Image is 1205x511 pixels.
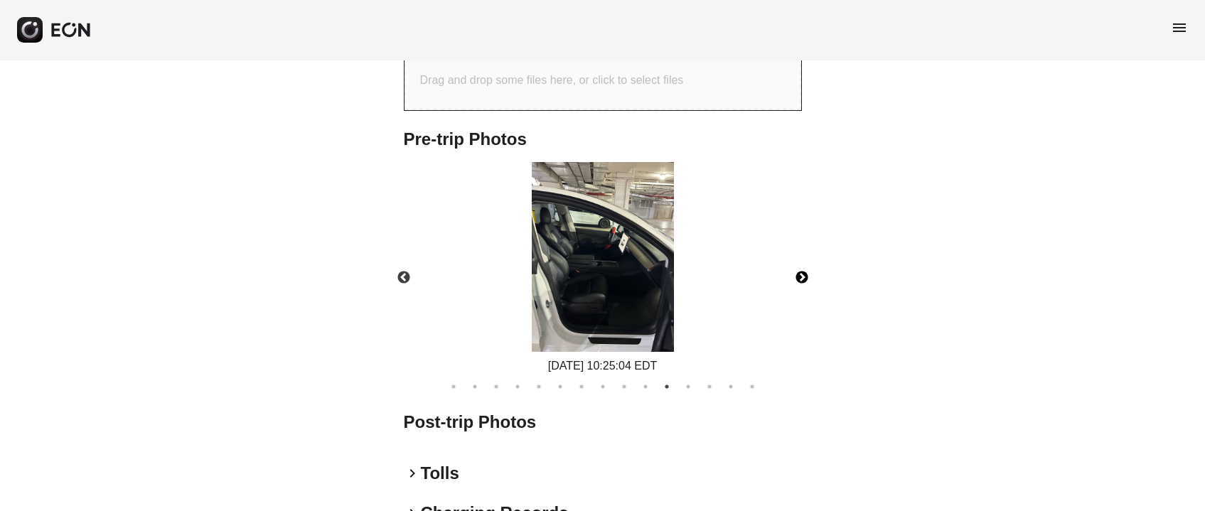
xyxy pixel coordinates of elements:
[638,380,653,394] button: 10
[660,380,674,394] button: 11
[702,380,717,394] button: 13
[745,380,759,394] button: 15
[510,380,525,394] button: 4
[574,380,589,394] button: 7
[553,380,567,394] button: 6
[404,465,421,482] span: keyboard_arrow_right
[404,128,802,151] h2: Pre-trip Photos
[379,253,429,303] button: Previous
[1171,19,1188,36] span: menu
[420,72,684,89] p: Drag and drop some files here, or click to select files
[446,380,461,394] button: 1
[532,380,546,394] button: 5
[532,357,674,375] div: [DATE] 10:25:04 EDT
[404,411,802,434] h2: Post-trip Photos
[724,380,738,394] button: 14
[489,380,503,394] button: 3
[421,462,459,485] h2: Tolls
[681,380,695,394] button: 12
[777,253,827,303] button: Next
[532,162,674,352] img: https://fastfleet.me/rails/active_storage/blobs/redirect/eyJfcmFpbHMiOnsibWVzc2FnZSI6IkJBaHBBKzFh...
[596,380,610,394] button: 8
[468,380,482,394] button: 2
[617,380,631,394] button: 9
